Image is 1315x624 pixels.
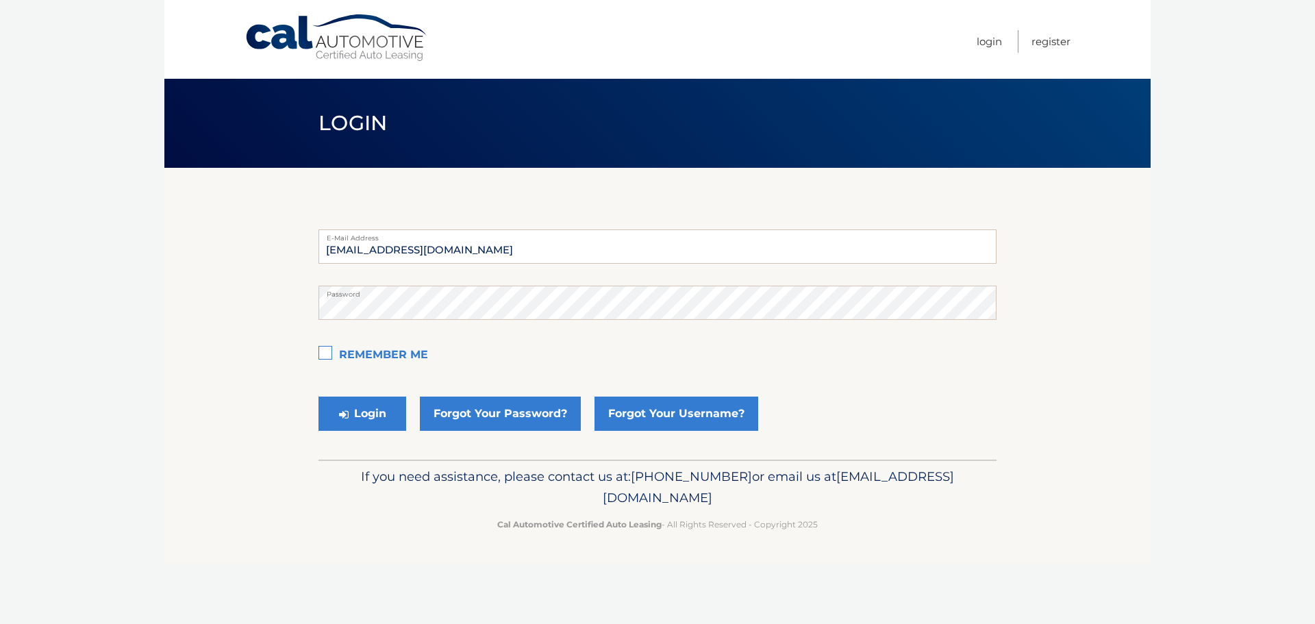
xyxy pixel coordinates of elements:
a: Cal Automotive [245,14,429,62]
button: Login [318,397,406,431]
label: Password [318,286,997,297]
label: Remember Me [318,342,997,369]
a: Register [1031,30,1070,53]
strong: Cal Automotive Certified Auto Leasing [497,519,662,529]
input: E-Mail Address [318,229,997,264]
a: Forgot Your Username? [594,397,758,431]
label: E-Mail Address [318,229,997,240]
span: [PHONE_NUMBER] [631,469,752,484]
span: Login [318,110,388,136]
a: Login [977,30,1002,53]
p: - All Rights Reserved - Copyright 2025 [327,517,988,532]
p: If you need assistance, please contact us at: or email us at [327,466,988,510]
a: Forgot Your Password? [420,397,581,431]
